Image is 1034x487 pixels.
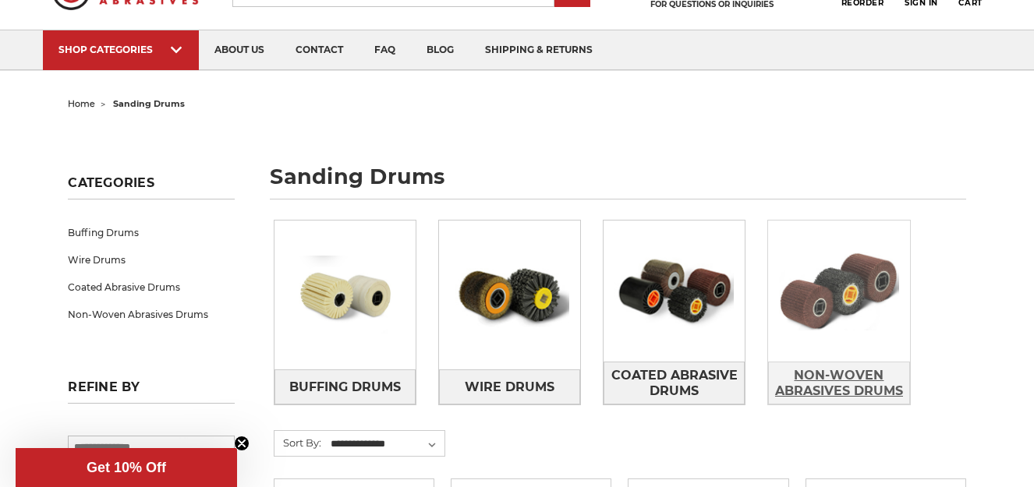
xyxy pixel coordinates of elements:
[604,362,744,404] span: Coated Abrasive Drums
[604,241,745,341] img: Coated Abrasive Drums
[465,374,554,401] span: Wire Drums
[411,30,469,70] a: blog
[439,224,580,365] img: Wire Drums
[768,241,909,341] img: Non-Woven Abrasives Drums
[274,431,321,454] label: Sort By:
[768,362,909,404] a: Non-Woven Abrasives Drums
[68,175,234,199] h5: Categories
[328,432,444,456] select: Sort By:
[439,369,580,404] a: Wire Drums
[280,30,359,70] a: contact
[113,98,185,109] span: sanding drums
[68,301,234,328] a: Non-Woven Abrasives Drums
[68,273,234,301] a: Coated Abrasive Drums
[274,245,416,345] img: Buffing Drums
[68,98,95,109] a: home
[234,436,250,451] button: Close teaser
[199,30,280,70] a: about us
[58,44,183,55] div: SHOP CATEGORIES
[270,166,965,199] h1: sanding drums
[274,369,416,404] a: Buffing Drums
[604,362,745,404] a: Coated Abrasive Drums
[769,362,908,404] span: Non-Woven Abrasives Drums
[87,460,166,475] span: Get 10% Off
[469,30,608,70] a: shipping & returns
[16,448,237,487] div: Get 10% OffClose teaser
[359,30,411,70] a: faq
[68,379,234,404] h5: Refine by
[68,246,234,273] a: Wire Drums
[68,219,234,246] a: Buffing Drums
[289,374,401,401] span: Buffing Drums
